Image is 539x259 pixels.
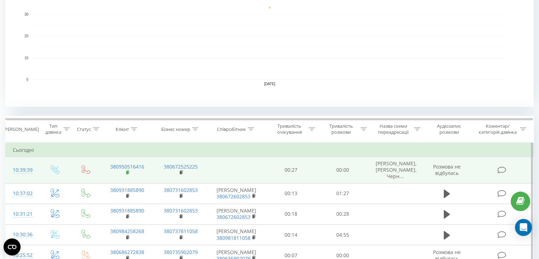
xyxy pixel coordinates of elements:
[265,225,317,245] td: 00:14
[164,163,198,170] a: 380672525225
[272,123,307,135] div: Тривалість очікування
[217,193,251,200] a: 380672602853
[45,123,61,135] div: Тип дзвінка
[6,143,534,157] td: Сьогодні
[375,160,416,180] span: [PERSON_NAME], [PERSON_NAME], Черн...
[164,228,198,235] a: 380737811058
[264,82,275,86] text: [DATE]
[433,163,461,176] span: Розмова не відбулась
[265,157,317,183] td: 00:27
[110,187,144,193] a: 380931885890
[116,126,129,132] div: Клієнт
[208,204,265,224] td: [PERSON_NAME]
[428,123,470,135] div: Аудіозапис розмови
[164,207,198,214] a: 380731602853
[110,249,144,255] a: 380686272838
[265,183,317,204] td: 00:13
[13,207,32,221] div: 10:31:21
[110,207,144,214] a: 380931885890
[77,126,91,132] div: Статус
[217,126,246,132] div: Співробітник
[477,123,518,135] div: Коментар/категорія дзвінка
[13,228,32,242] div: 10:30:36
[317,204,368,224] td: 00:28
[4,238,21,255] button: Open CMP widget
[217,214,251,220] a: 380672602853
[217,235,251,241] a: 380981811058
[110,163,144,170] a: 380950516416
[24,34,29,38] text: 20
[110,228,144,235] a: 380984258268
[164,249,198,255] a: 380735902079
[515,219,532,236] div: Open Intercom Messenger
[24,56,29,60] text: 10
[375,123,412,135] div: Назва схеми переадресації
[317,225,368,245] td: 04:55
[317,157,368,183] td: 00:00
[26,78,28,82] text: 0
[164,187,198,193] a: 380731602853
[208,225,265,245] td: [PERSON_NAME]
[24,12,29,16] text: 30
[265,204,317,224] td: 00:18
[317,183,368,204] td: 01:27
[13,187,32,200] div: 10:37:02
[161,126,190,132] div: Бізнес номер
[13,163,32,177] div: 10:39:39
[208,183,265,204] td: [PERSON_NAME]
[323,123,359,135] div: Тривалість розмови
[3,126,39,132] div: [PERSON_NAME]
